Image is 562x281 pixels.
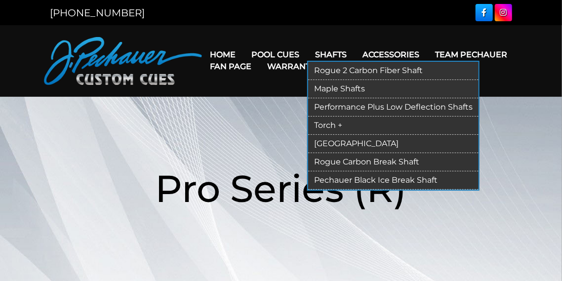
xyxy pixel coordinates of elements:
a: [GEOGRAPHIC_DATA] [308,135,479,153]
a: Shafts [307,42,355,67]
a: Cart [323,54,361,79]
span: Pro Series (R) [156,165,407,211]
a: Torch + [308,117,479,135]
a: Maple Shafts [308,80,479,98]
a: Pool Cues [243,42,307,67]
a: Rogue 2 Carbon Fiber Shaft [308,62,479,80]
a: Team Pechauer [427,42,515,67]
a: Home [202,42,243,67]
a: Performance Plus Low Deflection Shafts [308,98,479,117]
a: Rogue Carbon Break Shaft [308,153,479,171]
img: Pechauer Custom Cues [44,37,202,85]
a: Fan Page [202,54,259,79]
a: Pechauer Black Ice Break Shaft [308,171,479,190]
a: Warranty [259,54,323,79]
a: [PHONE_NUMBER] [50,7,145,19]
a: Accessories [355,42,427,67]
